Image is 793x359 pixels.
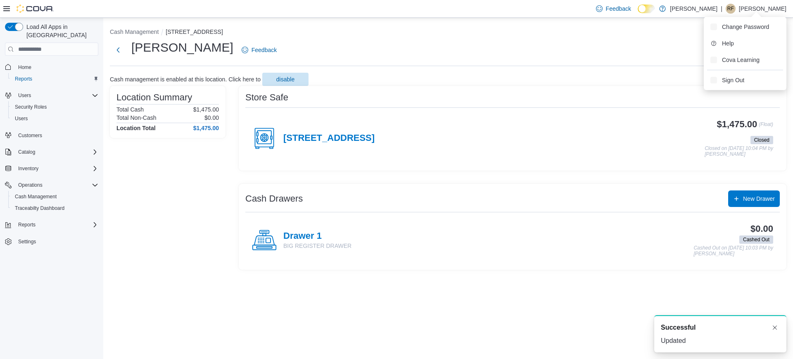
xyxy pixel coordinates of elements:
[283,242,351,250] p: BIG REGISTER DRAWER
[8,113,102,124] button: Users
[116,125,156,131] h4: Location Total
[707,20,783,33] button: Change Password
[12,102,98,112] span: Security Roles
[193,106,219,113] p: $1,475.00
[12,74,36,84] a: Reports
[722,56,760,64] span: Cova Learning
[18,64,31,71] span: Home
[18,238,36,245] span: Settings
[116,93,192,102] h3: Location Summary
[661,323,696,333] span: Successful
[2,179,102,191] button: Operations
[12,203,98,213] span: Traceabilty Dashboard
[707,74,783,87] button: Sign Out
[2,163,102,174] button: Inventory
[166,29,223,35] button: [STREET_ADDRESS]
[18,92,31,99] span: Users
[15,164,42,174] button: Inventory
[722,76,744,84] span: Sign Out
[670,4,717,14] p: [PERSON_NAME]
[8,202,102,214] button: Traceabilty Dashboard
[5,57,98,269] nav: Complex example
[110,28,786,38] nav: An example of EuiBreadcrumbs
[728,190,780,207] button: New Drawer
[15,131,45,140] a: Customers
[116,114,157,121] h6: Total Non-Cash
[661,336,780,346] div: Updated
[15,62,35,72] a: Home
[15,205,64,212] span: Traceabilty Dashboard
[15,147,98,157] span: Catalog
[238,42,280,58] a: Feedback
[15,147,38,157] button: Catalog
[18,182,43,188] span: Operations
[2,129,102,141] button: Customers
[15,62,98,72] span: Home
[661,323,780,333] div: Notification
[750,136,773,144] span: Closed
[754,136,769,144] span: Closed
[18,149,35,155] span: Catalog
[12,114,98,124] span: Users
[110,29,159,35] button: Cash Management
[770,323,780,333] button: Dismiss toast
[283,231,351,242] h4: Drawer 1
[2,235,102,247] button: Settings
[15,90,34,100] button: Users
[15,220,39,230] button: Reports
[12,114,31,124] a: Users
[12,74,98,84] span: Reports
[722,39,734,48] span: Help
[638,5,655,13] input: Dark Mode
[15,164,98,174] span: Inventory
[12,192,60,202] a: Cash Management
[12,192,98,202] span: Cash Management
[705,146,773,157] p: Closed on [DATE] 10:04 PM by [PERSON_NAME]
[283,133,375,144] h4: [STREET_ADDRESS]
[18,132,42,139] span: Customers
[8,191,102,202] button: Cash Management
[707,37,783,50] button: Help
[193,125,219,131] h4: $1,475.00
[759,119,773,134] p: (Float)
[15,220,98,230] span: Reports
[276,75,294,83] span: disable
[18,221,36,228] span: Reports
[743,195,775,203] span: New Drawer
[110,76,261,83] p: Cash management is enabled at this location. Click here to
[116,106,144,113] h6: Total Cash
[750,224,773,234] h3: $0.00
[2,146,102,158] button: Catalog
[707,53,783,67] button: Cova Learning
[2,61,102,73] button: Home
[15,76,32,82] span: Reports
[2,90,102,101] button: Users
[245,93,288,102] h3: Store Safe
[12,203,68,213] a: Traceabilty Dashboard
[722,23,769,31] span: Change Password
[15,104,47,110] span: Security Roles
[15,115,28,122] span: Users
[693,245,773,257] p: Cashed Out on [DATE] 10:03 PM by [PERSON_NAME]
[593,0,634,17] a: Feedback
[743,236,769,243] span: Cashed Out
[12,102,50,112] a: Security Roles
[110,42,126,58] button: Next
[15,193,57,200] span: Cash Management
[8,73,102,85] button: Reports
[721,4,722,14] p: |
[17,5,54,13] img: Cova
[15,237,39,247] a: Settings
[262,73,309,86] button: disable
[15,130,98,140] span: Customers
[15,180,98,190] span: Operations
[245,194,303,204] h3: Cash Drawers
[252,46,277,54] span: Feedback
[727,4,734,14] span: RF
[739,235,773,244] span: Cashed Out
[15,236,98,247] span: Settings
[717,119,757,129] h3: $1,475.00
[726,4,736,14] div: Richard Figueira
[739,4,786,14] p: [PERSON_NAME]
